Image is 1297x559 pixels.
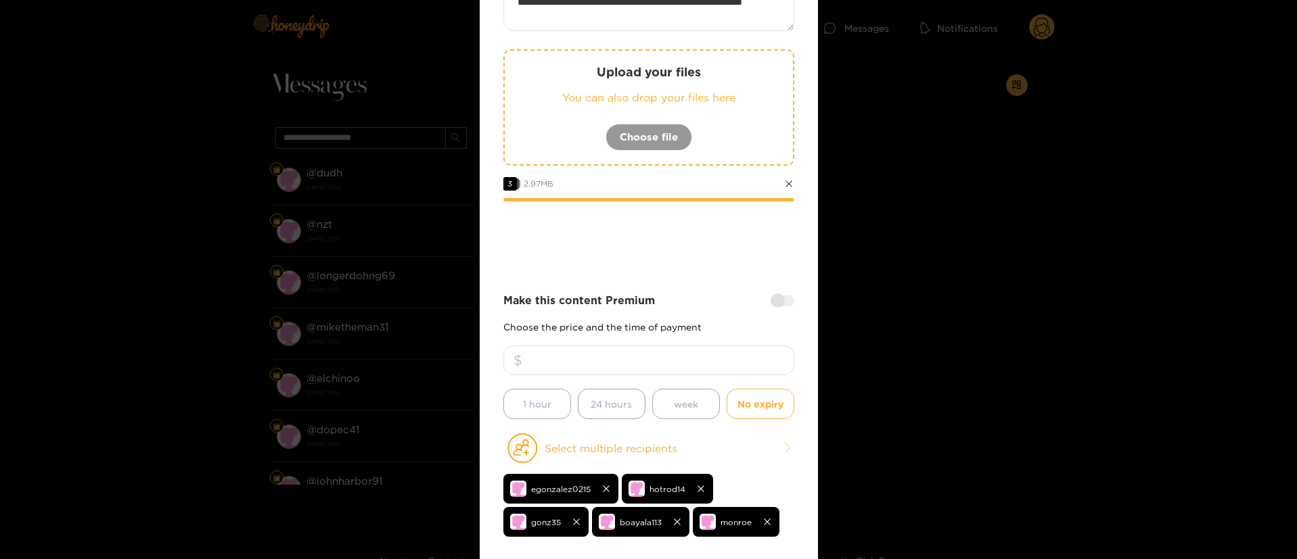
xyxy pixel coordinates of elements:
span: 1 hour [523,396,551,412]
p: Choose the price and the time of payment [503,322,794,332]
img: no-avatar.png [599,514,615,530]
span: egonzalez0215 [531,481,591,497]
span: monroe [721,514,752,530]
span: boayala113 [620,514,662,530]
p: You can also drop your files here [532,90,766,105]
button: week [652,389,720,419]
img: no-avatar.png [629,481,645,497]
span: 3 [503,177,517,191]
img: no-avatar.png [510,514,526,530]
span: hotrod14 [650,481,685,497]
strong: Make this content Premium [503,293,655,308]
button: Choose file [606,124,692,151]
p: Upload your files [532,64,766,80]
span: 2.97 MB [524,179,553,188]
button: 1 hour [503,389,571,419]
span: gonz35 [531,514,561,530]
button: Select multiple recipients [503,433,794,464]
button: 24 hours [578,389,645,419]
button: No expiry [727,389,794,419]
img: no-avatar.png [700,514,716,530]
img: no-avatar.png [510,481,526,497]
span: week [674,396,698,412]
span: No expiry [737,396,783,412]
span: 24 hours [591,396,632,412]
